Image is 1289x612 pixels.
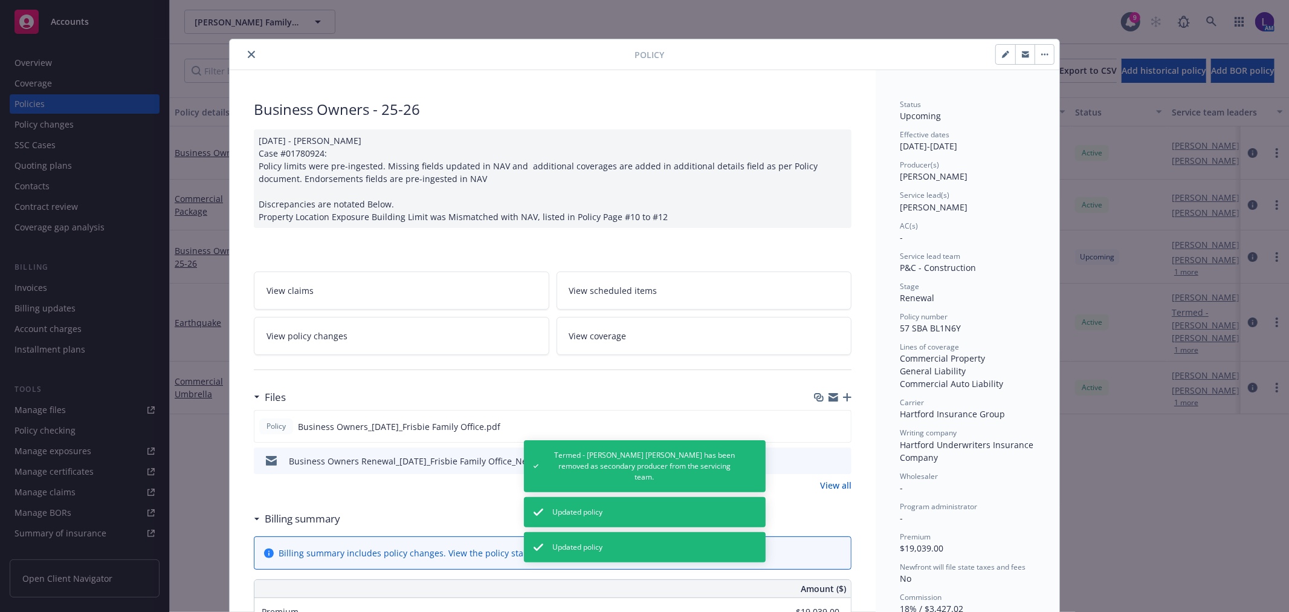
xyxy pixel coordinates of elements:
[900,292,934,304] span: Renewal
[900,397,924,408] span: Carrier
[557,317,852,355] a: View coverage
[835,420,846,433] button: preview file
[900,428,957,438] span: Writing company
[553,542,603,553] span: Updated policy
[900,99,921,109] span: Status
[900,251,960,261] span: Service lead team
[836,455,847,467] button: preview file
[900,439,1036,463] span: Hartford Underwriters Insurance Company
[265,511,340,527] h3: Billing summary
[900,281,919,291] span: Stage
[254,129,851,228] div: [DATE] - [PERSON_NAME] Case #01780924: Policy limits were pre-ingested. Missing fields updated in...
[254,389,286,405] div: Files
[900,262,976,273] span: P&C - Construction
[900,482,903,493] span: -
[557,272,852,310] a: View scheduled items
[254,272,549,310] a: View claims
[569,330,627,342] span: View coverage
[244,47,259,62] button: close
[254,99,851,120] div: Business Owners - 25-26
[900,408,1005,420] span: Hartford Insurance Group
[569,284,657,297] span: View scheduled items
[900,160,939,170] span: Producer(s)
[254,317,549,355] a: View policy changes
[279,547,699,559] div: Billing summary includes policy changes. View the policy start billing summary on the .
[267,330,347,342] span: View policy changes
[289,455,596,467] div: Business Owners Renewal_[DATE]_Frisbie Family Office_Newfront Insurance
[900,365,1035,377] div: General Liability
[298,420,500,433] span: Business Owners_[DATE]_Frisbie Family Office.pdf
[816,455,826,467] button: download file
[900,129,1035,152] div: [DATE] - [DATE]
[900,592,942,602] span: Commission
[900,573,911,584] span: No
[264,421,288,432] span: Policy
[900,311,948,322] span: Policy number
[900,471,938,481] span: Wholesaler
[900,512,903,524] span: -
[900,377,1035,390] div: Commercial Auto Liability
[820,479,851,492] a: View all
[900,501,977,512] span: Program administrator
[900,110,941,122] span: Upcoming
[900,342,959,352] span: Lines of coverage
[553,507,603,518] span: Updated policy
[548,450,741,483] span: Termed - [PERSON_NAME] [PERSON_NAME] has been removed as secondary producer from the servicing team.
[635,48,664,61] span: Policy
[900,190,949,200] span: Service lead(s)
[900,171,968,182] span: [PERSON_NAME]
[900,232,903,243] span: -
[801,582,846,595] span: Amount ($)
[900,562,1026,572] span: Newfront will file state taxes and fees
[900,129,949,140] span: Effective dates
[900,201,968,213] span: [PERSON_NAME]
[900,322,961,334] span: 57 SBA BL1N6Y
[267,284,314,297] span: View claims
[900,352,1035,365] div: Commercial Property
[900,532,931,542] span: Premium
[816,420,825,433] button: download file
[900,221,918,231] span: AC(s)
[900,542,943,554] span: $19,039.00
[254,511,340,527] div: Billing summary
[265,389,286,405] h3: Files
